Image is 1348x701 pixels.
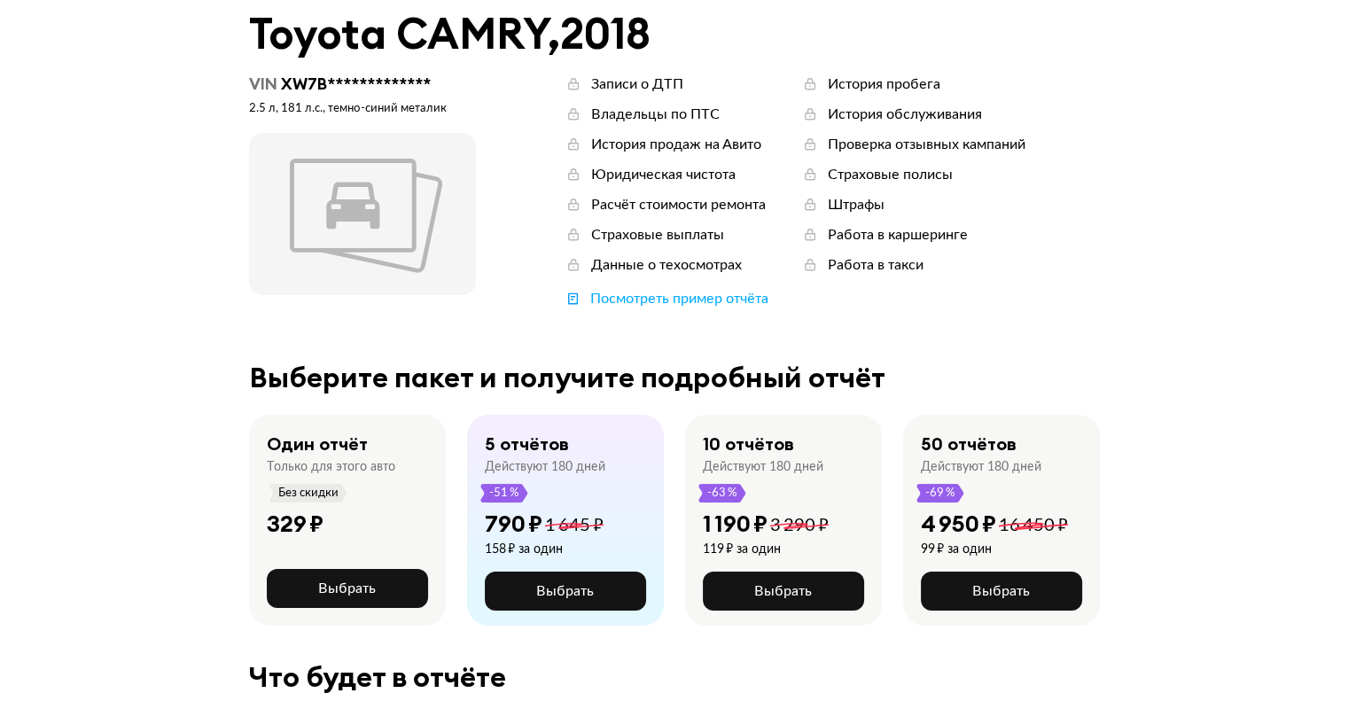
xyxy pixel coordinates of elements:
[545,517,604,534] span: 1 645 ₽
[591,195,766,214] div: Расчёт стоимости ремонта
[921,432,1017,456] div: 50 отчётов
[249,362,1100,393] div: Выберите пакет и получите подробный отчёт
[591,74,683,94] div: Записи о ДТП
[249,11,1100,57] div: Toyota CAMRY , 2018
[591,225,724,245] div: Страховые выплаты
[828,135,1025,154] div: Проверка отзывных кампаний
[921,572,1082,611] button: Выбрать
[249,101,476,117] div: 2.5 л, 181 л.c., темно-синий металик
[591,105,720,124] div: Владельцы по ПТС
[249,661,1100,693] div: Что будет в отчёте
[267,459,395,475] div: Только для этого авто
[828,74,940,94] div: История пробега
[754,584,812,598] span: Выбрать
[828,225,968,245] div: Работа в каршеринге
[770,517,829,534] span: 3 290 ₽
[921,510,996,538] div: 4 950 ₽
[924,484,956,502] span: -69 %
[972,584,1030,598] span: Выбрать
[485,572,646,611] button: Выбрать
[267,510,323,538] div: 329 ₽
[485,541,604,557] div: 158 ₽ за один
[591,165,736,184] div: Юридическая чистота
[828,165,953,184] div: Страховые полисы
[921,541,1068,557] div: 99 ₽ за один
[828,105,982,124] div: История обслуживания
[267,432,368,456] div: Один отчёт
[703,510,768,538] div: 1 190 ₽
[485,432,569,456] div: 5 отчётов
[267,569,428,608] button: Выбрать
[703,432,794,456] div: 10 отчётов
[703,459,823,475] div: Действуют 180 дней
[703,572,864,611] button: Выбрать
[591,135,761,154] div: История продаж на Авито
[565,289,768,308] a: Посмотреть пример отчёта
[590,289,768,308] div: Посмотреть пример отчёта
[999,517,1068,534] span: 16 450 ₽
[706,484,738,502] span: -63 %
[921,459,1041,475] div: Действуют 180 дней
[318,581,376,596] span: Выбрать
[488,484,520,502] span: -51 %
[828,255,923,275] div: Работа в такси
[703,541,829,557] div: 119 ₽ за один
[249,74,277,94] span: VIN
[828,195,884,214] div: Штрафы
[485,510,542,538] div: 790 ₽
[485,459,605,475] div: Действуют 180 дней
[536,584,594,598] span: Выбрать
[591,255,742,275] div: Данные о техосмотрах
[277,484,339,502] span: Без скидки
